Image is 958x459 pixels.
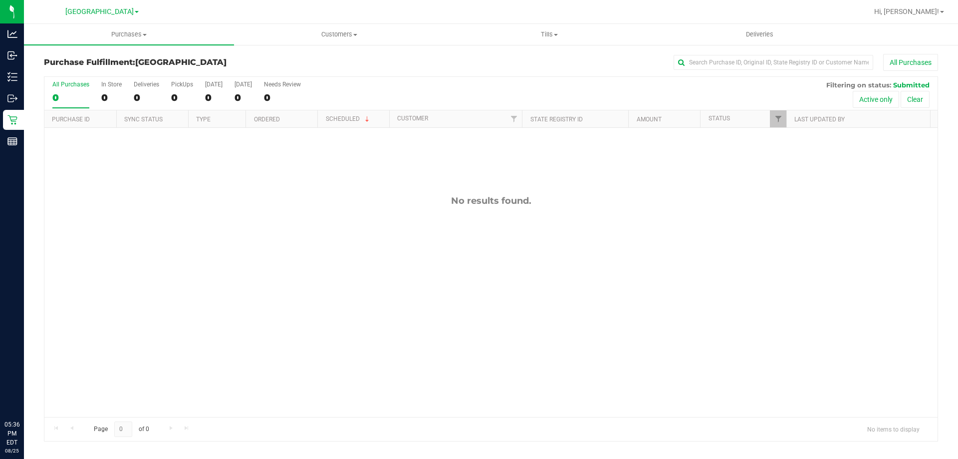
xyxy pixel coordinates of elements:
span: Hi, [PERSON_NAME]! [874,7,939,15]
div: 0 [101,92,122,103]
button: All Purchases [883,54,938,71]
a: Scheduled [326,115,371,122]
input: Search Purchase ID, Original ID, State Registry ID or Customer Name... [674,55,873,70]
p: 05:36 PM EDT [4,420,19,447]
a: Tills [444,24,654,45]
a: Amount [637,116,662,123]
div: Needs Review [264,81,301,88]
div: No results found. [44,195,938,206]
inline-svg: Reports [7,136,17,146]
a: Last Updated By [794,116,845,123]
inline-svg: Analytics [7,29,17,39]
button: Clear [901,91,930,108]
div: 0 [52,92,89,103]
a: Purchase ID [52,116,90,123]
a: Type [196,116,211,123]
a: Customers [234,24,444,45]
a: Customer [397,115,428,122]
span: No items to display [859,422,928,437]
inline-svg: Inbound [7,50,17,60]
h3: Purchase Fulfillment: [44,58,342,67]
a: Sync Status [124,116,163,123]
a: Filter [770,110,786,127]
p: 08/25 [4,447,19,455]
button: Active only [853,91,899,108]
div: All Purchases [52,81,89,88]
div: PickUps [171,81,193,88]
span: Deliveries [732,30,787,39]
inline-svg: Retail [7,115,17,125]
span: Page of 0 [85,422,157,437]
div: In Store [101,81,122,88]
div: 0 [134,92,159,103]
span: Purchases [24,30,234,39]
a: Ordered [254,116,280,123]
a: Purchases [24,24,234,45]
span: [GEOGRAPHIC_DATA] [65,7,134,16]
div: [DATE] [205,81,223,88]
div: 0 [205,92,223,103]
inline-svg: Outbound [7,93,17,103]
div: [DATE] [235,81,252,88]
span: Tills [445,30,654,39]
iframe: Resource center [10,379,40,409]
div: Deliveries [134,81,159,88]
span: Filtering on status: [826,81,891,89]
a: Filter [505,110,522,127]
div: 0 [264,92,301,103]
span: Submitted [893,81,930,89]
a: Deliveries [655,24,865,45]
a: State Registry ID [530,116,583,123]
span: Customers [235,30,444,39]
div: 0 [235,92,252,103]
inline-svg: Inventory [7,72,17,82]
span: [GEOGRAPHIC_DATA] [135,57,227,67]
div: 0 [171,92,193,103]
a: Status [709,115,730,122]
